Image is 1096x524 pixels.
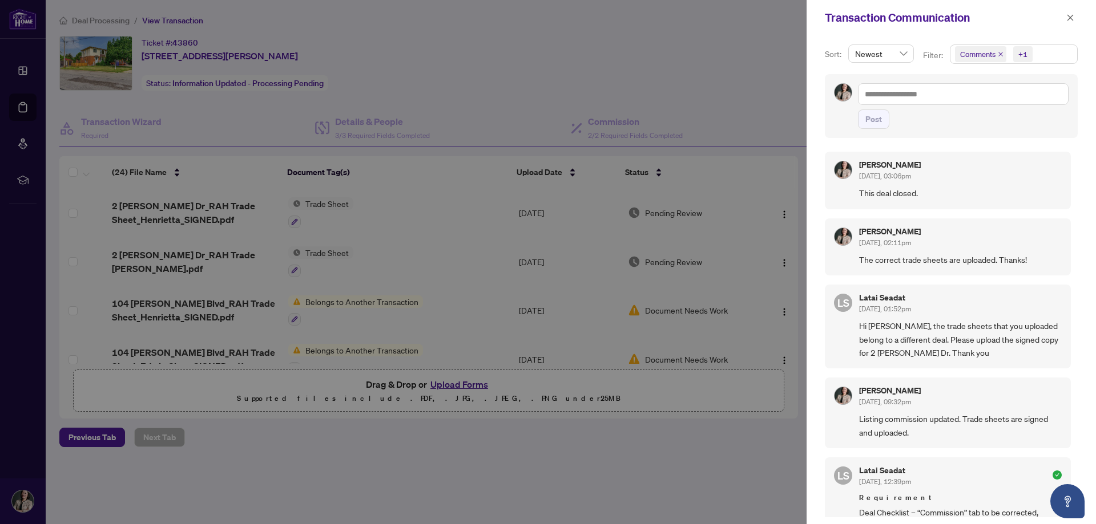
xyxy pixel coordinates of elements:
span: [DATE], 01:52pm [859,304,911,313]
h5: [PERSON_NAME] [859,228,921,235]
p: Filter: [923,49,945,62]
span: This deal closed. [859,186,1062,200]
span: close [1066,14,1074,22]
h5: Latai Seadat [859,466,911,474]
img: Profile Icon [835,387,852,404]
span: Listing commission updated. Trade sheets are signed and uploaded. [859,412,1062,439]
h5: [PERSON_NAME] [859,161,921,169]
span: [DATE], 02:11pm [859,238,911,247]
span: Newest [855,45,907,62]
div: +1 [1018,48,1027,60]
h5: [PERSON_NAME] [859,387,921,395]
img: Profile Icon [835,228,852,245]
span: check-circle [1053,470,1062,480]
span: [DATE], 09:32pm [859,397,911,406]
button: Post [858,109,889,129]
p: Sort: [825,48,844,60]
img: Profile Icon [835,84,852,101]
span: [DATE], 03:06pm [859,172,911,180]
span: Comments [955,46,1006,62]
span: close [998,51,1004,57]
span: LS [837,295,849,311]
button: Open asap [1050,484,1085,518]
h5: Latai Seadat [859,294,911,302]
span: LS [837,468,849,484]
span: Hi [PERSON_NAME], the trade sheets that you uploaded belong to a different deal. Please upload th... [859,319,1062,359]
div: Transaction Communication [825,9,1063,26]
span: Comments [960,48,996,60]
span: [DATE], 12:39pm [859,477,911,486]
img: Profile Icon [835,161,852,178]
span: The correct trade sheets are uploaded. Thanks! [859,253,1062,266]
span: Requirement [859,492,1062,503]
